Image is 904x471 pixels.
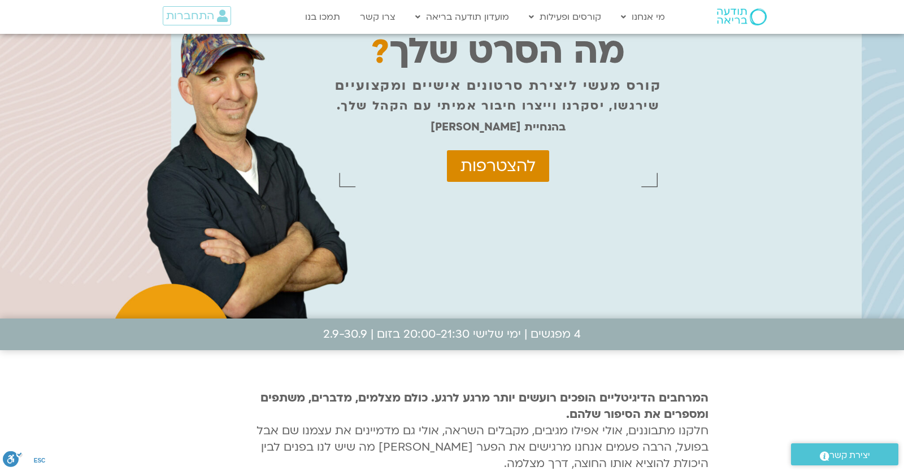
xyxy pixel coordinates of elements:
[717,8,767,25] img: תודעה בריאה
[163,6,231,25] a: התחברות
[299,6,346,28] a: תמכו בנו
[337,99,659,114] p: שירגשו, יסקרנו וייצרו חיבור אמיתי עם הקהל שלך.
[371,30,389,75] span: ?
[354,6,401,28] a: צרו קשר
[615,6,671,28] a: מי אנחנו
[410,6,515,28] a: מועדון תודעה בריאה
[166,10,214,22] span: התחברות
[791,443,898,465] a: יצירת קשר
[323,328,581,341] p: 4 מפגשים | ימי שלישי 20:00-21:30 בזום | 2.9-30.9
[371,45,625,59] p: מה הסרט שלך
[829,448,870,463] span: יצירת קשר
[335,78,661,93] p: קורס מעשי ליצירת סרטונים אישיים ומקצועיים
[460,157,536,175] span: להצטרפות
[431,120,566,134] strong: בהנחיית [PERSON_NAME]
[260,390,709,422] strong: המרחבים הדיגיטליים הופכים רועשים יותר מרגע לרגע. כולם מצלמים, מדברים, משתפים ומספרים את הסיפור שלהם.
[523,6,607,28] a: קורסים ופעילות
[447,150,549,182] a: להצטרפות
